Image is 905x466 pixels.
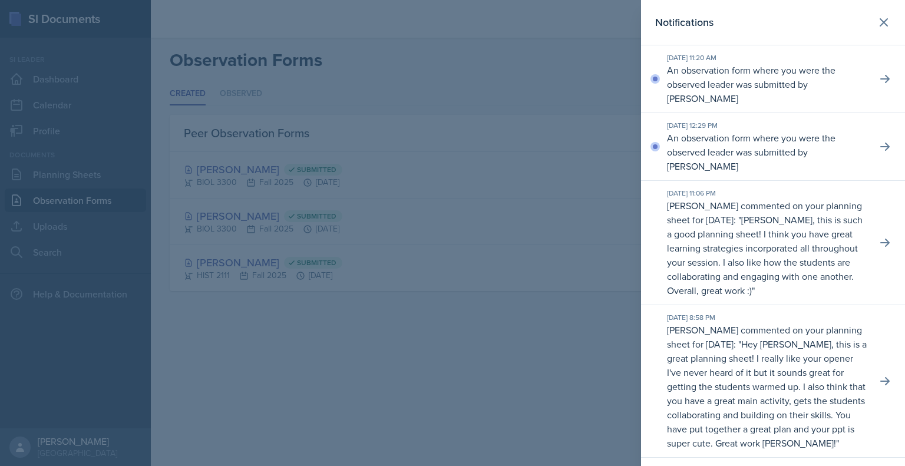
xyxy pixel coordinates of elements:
div: [DATE] 8:58 PM [667,312,867,323]
div: [DATE] 12:29 PM [667,120,867,131]
p: [PERSON_NAME] commented on your planning sheet for [DATE]: " " [667,199,867,298]
div: [DATE] 11:20 AM [667,52,867,63]
p: An observation form where you were the observed leader was submitted by [PERSON_NAME] [667,63,867,105]
h2: Notifications [655,14,714,31]
p: [PERSON_NAME], this is such a good planning sheet! I think you have great learning strategies inc... [667,213,863,297]
p: An observation form where you were the observed leader was submitted by [PERSON_NAME] [667,131,867,173]
div: [DATE] 11:06 PM [667,188,867,199]
p: [PERSON_NAME] commented on your planning sheet for [DATE]: " " [667,323,867,450]
p: Hey [PERSON_NAME], this is a great planning sheet! I really like your opener I've never heard of ... [667,338,867,450]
